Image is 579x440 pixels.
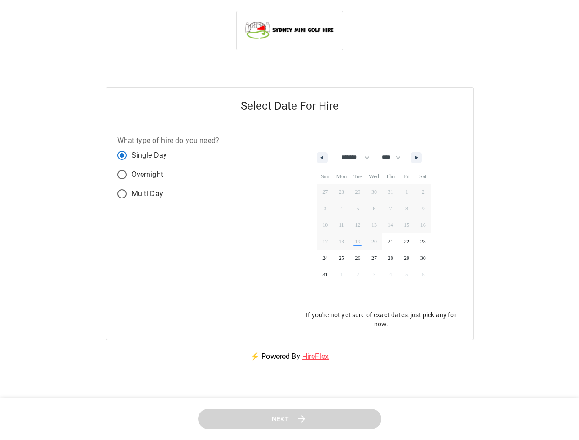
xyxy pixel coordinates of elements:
span: 3 [324,200,326,217]
span: 12 [355,217,360,233]
button: 20 [366,233,382,250]
button: 19 [350,233,366,250]
span: 23 [420,233,426,250]
span: 16 [420,217,426,233]
span: 4 [340,200,343,217]
button: 22 [398,233,415,250]
span: 9 [422,200,425,217]
button: 4 [333,200,350,217]
button: 24 [317,250,333,266]
span: 29 [404,250,409,266]
button: 9 [415,200,431,217]
button: 3 [317,200,333,217]
button: 13 [366,217,382,233]
button: 1 [398,184,415,200]
button: 30 [415,250,431,266]
button: 14 [382,217,399,233]
button: 27 [366,250,382,266]
span: 17 [322,233,328,250]
p: ⚡ Powered By [239,340,340,373]
button: 2 [415,184,431,200]
span: Multi Day [132,188,163,199]
span: Wed [366,169,382,184]
span: 8 [405,200,408,217]
button: 6 [366,200,382,217]
span: 1 [405,184,408,200]
button: 29 [398,250,415,266]
span: 31 [322,266,328,283]
span: 24 [322,250,328,266]
span: 25 [339,250,344,266]
button: 11 [333,217,350,233]
span: 20 [371,233,377,250]
button: 31 [317,266,333,283]
span: 13 [371,217,377,233]
button: 8 [398,200,415,217]
button: 10 [317,217,333,233]
label: What type of hire do you need? [117,135,220,146]
button: 15 [398,217,415,233]
span: Single Day [132,150,167,161]
button: 16 [415,217,431,233]
button: 25 [333,250,350,266]
span: 2 [422,184,425,200]
button: 12 [350,217,366,233]
h5: Select Date For Hire [106,88,473,124]
span: 18 [339,233,344,250]
span: 21 [388,233,393,250]
span: 5 [356,200,359,217]
span: 15 [404,217,409,233]
img: Sydney Mini Golf Hire logo [244,19,336,41]
p: If you're not yet sure of exact dates, just pick any for now. [301,310,462,329]
button: 7 [382,200,399,217]
button: 17 [317,233,333,250]
span: Fri [398,169,415,184]
span: 26 [355,250,360,266]
span: 22 [404,233,409,250]
span: 27 [371,250,377,266]
span: 11 [339,217,344,233]
span: Tue [350,169,366,184]
span: 6 [373,200,375,217]
span: Sun [317,169,333,184]
span: Overnight [132,169,163,180]
a: HireFlex [302,352,329,361]
span: Thu [382,169,399,184]
span: 10 [322,217,328,233]
button: 5 [350,200,366,217]
span: 7 [389,200,392,217]
span: Mon [333,169,350,184]
button: 28 [382,250,399,266]
span: 30 [420,250,426,266]
span: 14 [388,217,393,233]
button: 26 [350,250,366,266]
button: 23 [415,233,431,250]
span: Sat [415,169,431,184]
button: 18 [333,233,350,250]
span: 28 [388,250,393,266]
button: 21 [382,233,399,250]
span: 19 [355,233,360,250]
